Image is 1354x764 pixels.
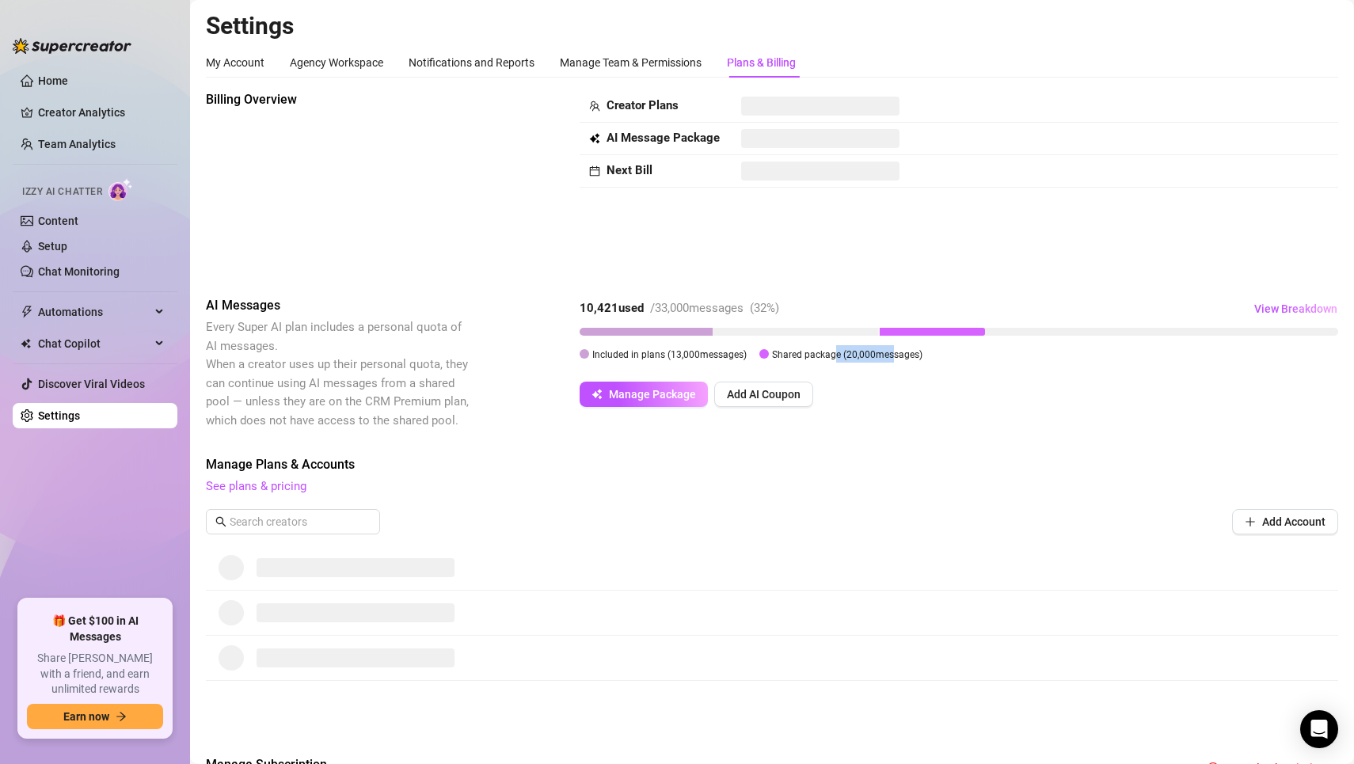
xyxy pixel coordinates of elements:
[714,382,813,407] button: Add AI Coupon
[580,382,708,407] button: Manage Package
[1245,516,1256,527] span: plus
[38,138,116,150] a: Team Analytics
[38,378,145,390] a: Discover Viral Videos
[38,74,68,87] a: Home
[38,215,78,227] a: Content
[206,11,1338,41] h2: Settings
[1300,710,1338,748] div: Open Intercom Messenger
[63,710,109,723] span: Earn now
[21,338,31,349] img: Chat Copilot
[1253,296,1338,321] button: View Breakdown
[38,240,67,253] a: Setup
[206,320,469,428] span: Every Super AI plan includes a personal quota of AI messages. When a creator uses up their person...
[409,54,534,71] div: Notifications and Reports
[1262,515,1325,528] span: Add Account
[27,704,163,729] button: Earn nowarrow-right
[38,100,165,125] a: Creator Analytics
[727,54,796,71] div: Plans & Billing
[589,165,600,177] span: calendar
[650,301,744,315] span: / 33,000 messages
[27,614,163,644] span: 🎁 Get $100 in AI Messages
[215,516,226,527] span: search
[21,306,33,318] span: thunderbolt
[13,38,131,54] img: logo-BBDzfeDw.svg
[772,349,922,360] span: Shared package ( 20,000 messages)
[607,163,652,177] strong: Next Bill
[290,54,383,71] div: Agency Workspace
[38,265,120,278] a: Chat Monitoring
[38,331,150,356] span: Chat Copilot
[607,131,720,145] strong: AI Message Package
[1254,302,1337,315] span: View Breakdown
[206,455,1338,474] span: Manage Plans & Accounts
[727,388,801,401] span: Add AI Coupon
[116,711,127,722] span: arrow-right
[206,54,264,71] div: My Account
[206,296,472,315] span: AI Messages
[1232,509,1338,534] button: Add Account
[206,90,472,109] span: Billing Overview
[607,98,679,112] strong: Creator Plans
[560,54,702,71] div: Manage Team & Permissions
[206,479,306,493] a: See plans & pricing
[230,513,358,530] input: Search creators
[22,184,102,200] span: Izzy AI Chatter
[609,388,696,401] span: Manage Package
[38,409,80,422] a: Settings
[580,301,644,315] strong: 10,421 used
[108,178,133,201] img: AI Chatter
[750,301,779,315] span: ( 32 %)
[38,299,150,325] span: Automations
[592,349,747,360] span: Included in plans ( 13,000 messages)
[589,101,600,112] span: team
[27,651,163,697] span: Share [PERSON_NAME] with a friend, and earn unlimited rewards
